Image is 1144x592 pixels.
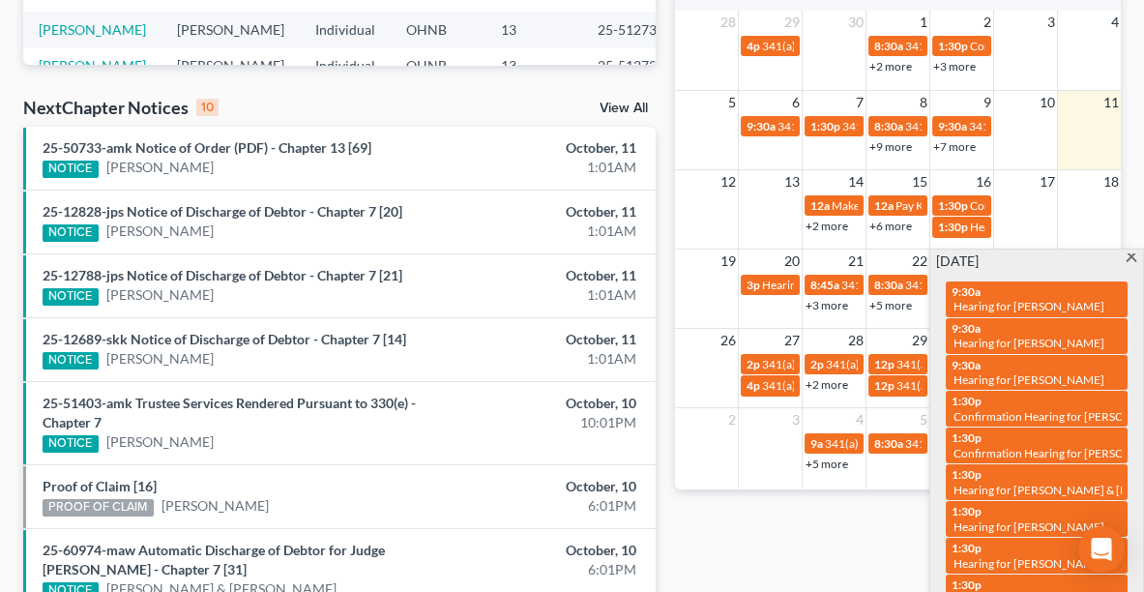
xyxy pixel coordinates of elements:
[43,203,402,220] a: 25-12828-jps Notice of Discharge of Debtor - Chapter 7 [20]
[874,436,903,451] span: 8:30a
[952,358,981,372] span: 9:30a
[43,139,371,156] a: 25-50733-amk Notice of Order (PDF) - Chapter 13 [69]
[43,331,406,347] a: 25-12689-skk Notice of Discharge of Debtor - Chapter 7 [14]
[874,198,894,213] span: 12a
[43,352,99,370] div: NOTICE
[726,91,738,114] span: 5
[452,541,636,560] div: October, 10
[782,11,802,34] span: 29
[1101,91,1121,114] span: 11
[452,138,636,158] div: October, 11
[846,329,865,352] span: 28
[938,119,967,133] span: 9:30a
[161,496,269,516] a: [PERSON_NAME]
[485,12,582,47] td: 13
[952,541,982,555] span: 1:30p
[826,357,1076,371] span: 341(a) Meeting of Creditors for [PERSON_NAME]
[910,329,929,352] span: 29
[762,278,1015,292] span: Hearing for [PERSON_NAME] & [PERSON_NAME]
[747,378,760,393] span: 4p
[762,378,950,393] span: 341(a) Meeting for [PERSON_NAME]
[600,102,648,115] a: View All
[918,11,929,34] span: 1
[43,478,157,494] a: Proof of Claim [16]
[952,577,982,592] span: 1:30p
[874,39,903,53] span: 8:30a
[825,436,1075,451] span: 341(a) Meeting of Creditors for [PERSON_NAME]
[43,435,99,453] div: NOTICE
[952,284,981,299] span: 9:30a
[1109,11,1121,34] span: 4
[869,298,912,312] a: +5 more
[938,198,968,213] span: 1:30p
[747,39,760,53] span: 4p
[452,285,636,305] div: 1:01AM
[782,329,802,352] span: 27
[1045,11,1057,34] span: 3
[719,11,738,34] span: 28
[841,278,1131,292] span: 341(a) Meeting for [PERSON_NAME] & [PERSON_NAME]
[806,219,848,233] a: +2 more
[933,59,976,74] a: +3 more
[910,170,929,193] span: 15
[905,119,1093,133] span: 341(a) Meeting for [PERSON_NAME]
[43,395,416,430] a: 25-51403-amk Trustee Services Rendered Pursuant to 330(e) - Chapter 7
[452,349,636,369] div: 1:01AM
[106,158,214,177] a: [PERSON_NAME]
[874,119,903,133] span: 8:30a
[452,496,636,516] div: 6:01PM
[918,91,929,114] span: 8
[1038,91,1057,114] span: 10
[161,47,300,83] td: [PERSON_NAME]
[726,408,738,431] span: 2
[1101,170,1121,193] span: 18
[161,12,300,47] td: [PERSON_NAME]
[452,158,636,177] div: 1:01AM
[582,47,675,83] td: 25-51272
[391,12,485,47] td: OHNB
[452,222,636,241] div: 1:01AM
[806,377,848,392] a: +2 more
[933,139,976,154] a: +7 more
[747,278,760,292] span: 3p
[905,39,1093,53] span: 341(a) Meeting for [PERSON_NAME]
[719,250,738,273] span: 19
[970,220,1121,234] span: Hearing for [PERSON_NAME]
[982,91,993,114] span: 9
[43,499,154,517] div: PROOF OF CLAIM
[300,12,391,47] td: Individual
[1038,170,1057,193] span: 17
[806,457,848,471] a: +5 more
[106,222,214,241] a: [PERSON_NAME]
[895,198,1112,213] span: Pay Kohls Card - When will it be delivered??
[782,170,802,193] span: 13
[974,170,993,193] span: 16
[300,47,391,83] td: Individual
[452,202,636,222] div: October, 11
[832,198,1084,213] span: Make sure to file response for [PERSON_NAME]!!!
[196,99,219,116] div: 10
[43,161,99,178] div: NOTICE
[452,477,636,496] div: October, 10
[782,250,802,273] span: 20
[391,47,485,83] td: OHNB
[43,224,99,242] div: NOTICE
[485,47,582,83] td: 13
[952,504,982,518] span: 1:30p
[874,378,895,393] span: 12p
[762,357,1115,371] span: 341(a) Meeting of Creditors for [PERSON_NAME] & [PERSON_NAME]
[790,91,802,114] span: 6
[982,11,993,34] span: 2
[953,299,1104,313] span: Hearing for [PERSON_NAME]
[938,220,968,234] span: 1:30p
[854,408,865,431] span: 4
[810,436,823,451] span: 9a
[936,252,979,271] span: [DATE]
[452,560,636,579] div: 6:01PM
[953,556,1104,571] span: Hearing for [PERSON_NAME]
[952,321,981,336] span: 9:30a
[106,285,214,305] a: [PERSON_NAME]
[810,357,824,371] span: 2p
[810,278,839,292] span: 8:45a
[790,408,802,431] span: 3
